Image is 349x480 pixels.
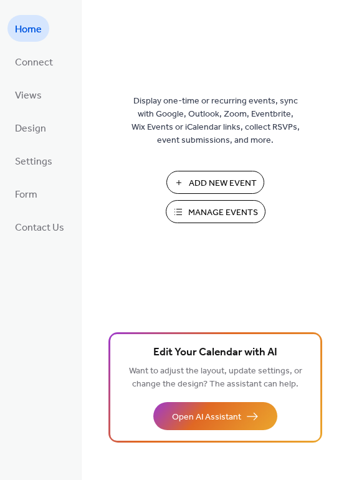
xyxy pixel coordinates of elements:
span: Views [15,86,42,105]
a: Form [7,180,45,207]
a: Contact Us [7,213,72,240]
a: Views [7,81,49,108]
span: Edit Your Calendar with AI [153,344,277,362]
a: Connect [7,48,60,75]
span: Form [15,185,37,204]
button: Open AI Assistant [153,402,277,430]
span: Add New Event [189,177,257,190]
span: Settings [15,152,52,171]
button: Manage Events [166,200,265,223]
span: Contact Us [15,218,64,238]
span: Open AI Assistant [172,411,241,424]
span: Display one-time or recurring events, sync with Google, Outlook, Zoom, Eventbrite, Wix Events or ... [131,95,300,147]
a: Home [7,15,49,42]
span: Design [15,119,46,138]
button: Add New Event [166,171,264,194]
a: Design [7,114,54,141]
a: Settings [7,147,60,174]
span: Home [15,20,42,39]
span: Manage Events [188,206,258,219]
span: Connect [15,53,53,72]
span: Want to adjust the layout, update settings, or change the design? The assistant can help. [129,363,302,393]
